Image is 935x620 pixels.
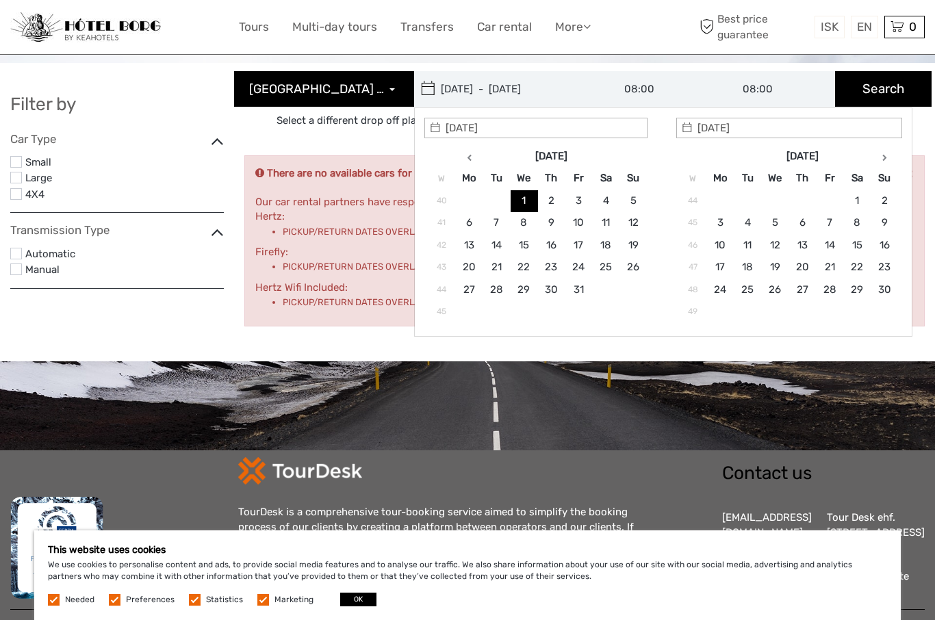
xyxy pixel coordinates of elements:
[871,257,898,279] td: 23
[65,594,94,606] label: Needed
[619,257,647,279] td: 26
[843,257,871,279] td: 22
[510,279,537,300] td: 29
[537,279,565,300] td: 30
[283,259,914,274] li: PICKUP/RETURN DATES OVERLAP (60)
[816,168,843,190] th: Fr
[283,295,914,310] li: PICKUP/RETURN DATES OVERLAP (60)
[565,279,592,300] td: 31
[835,71,932,107] button: Search
[789,168,816,190] th: Th
[679,212,706,234] td: 45
[126,594,175,606] label: Preferences
[25,261,224,279] label: Manual
[761,234,789,256] td: 12
[238,457,362,485] img: td-logo-white.png
[619,190,647,211] td: 5
[761,212,789,234] td: 5
[267,167,533,179] strong: There are no available cars for the date range provided!
[679,257,706,279] td: 47
[843,190,871,211] td: 1
[238,505,649,549] div: TourDesk is a comprehensive tour-booking service aimed to simplify the booking process of our cli...
[428,300,455,322] td: 45
[428,190,455,211] td: 40
[592,168,619,190] th: Sa
[843,212,871,234] td: 8
[537,168,565,190] th: Th
[816,234,843,256] td: 14
[340,593,376,606] button: OK
[679,300,706,322] td: 49
[706,212,734,234] td: 3
[10,496,103,599] img: fms.png
[871,190,898,211] td: 2
[789,279,816,300] td: 27
[619,234,647,256] td: 19
[843,279,871,300] td: 29
[537,257,565,279] td: 23
[679,168,706,190] th: W
[510,190,537,211] td: 1
[565,212,592,234] td: 10
[249,81,386,99] span: [GEOGRAPHIC_DATA] Downtown ([GEOGRAPHIC_DATA] 5)
[592,234,619,256] td: 18
[510,168,537,190] th: We
[619,212,647,234] td: 12
[537,234,565,256] td: 16
[255,209,914,310] div: Hertz: Firefly: Hertz Wifi Included:
[244,155,925,326] div: Please change the date range
[696,12,811,42] span: Best price guarantee
[48,544,887,556] h5: This website uses cookies
[239,17,269,37] a: Tours
[789,257,816,279] td: 20
[483,279,510,300] td: 28
[821,20,838,34] span: ISK
[25,170,224,188] label: Large
[234,71,414,107] button: [GEOGRAPHIC_DATA] Downtown ([GEOGRAPHIC_DATA] 5)
[537,212,565,234] td: 9
[592,190,619,211] td: 4
[510,212,537,234] td: 8
[455,257,483,279] td: 20
[706,279,734,300] td: 24
[428,257,455,279] td: 43
[10,94,224,116] h2: Filter by
[455,212,483,234] td: 6
[598,71,717,107] input: Pick up time
[157,21,174,38] button: Open LiveChat chat widget
[816,257,843,279] td: 21
[734,234,761,256] td: 11
[10,12,161,42] img: 97-048fac7b-21eb-4351-ac26-83e096b89eb3_logo_small.jpg
[10,132,224,146] h4: Car Type
[565,190,592,211] td: 3
[851,16,878,38] div: EN
[483,234,510,256] td: 14
[428,279,455,300] td: 44
[843,234,871,256] td: 15
[871,234,898,256] td: 16
[706,168,734,190] th: Mo
[619,168,647,190] th: Su
[565,257,592,279] td: 24
[816,279,843,300] td: 28
[510,234,537,256] td: 15
[428,212,455,234] td: 41
[761,168,789,190] th: We
[428,168,455,190] th: W
[734,146,871,168] th: [DATE]
[537,190,565,211] td: 2
[716,71,835,107] input: Drop off time
[565,234,592,256] td: 17
[871,168,898,190] th: Su
[679,190,706,211] td: 44
[761,257,789,279] td: 19
[722,511,813,599] div: [EMAIL_ADDRESS][DOMAIN_NAME]
[428,234,455,256] td: 42
[789,212,816,234] td: 6
[455,168,483,190] th: Mo
[10,223,224,237] h4: Transmission Type
[843,168,871,190] th: Sa
[907,20,919,34] span: 0
[455,279,483,300] td: 27
[679,279,706,300] td: 48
